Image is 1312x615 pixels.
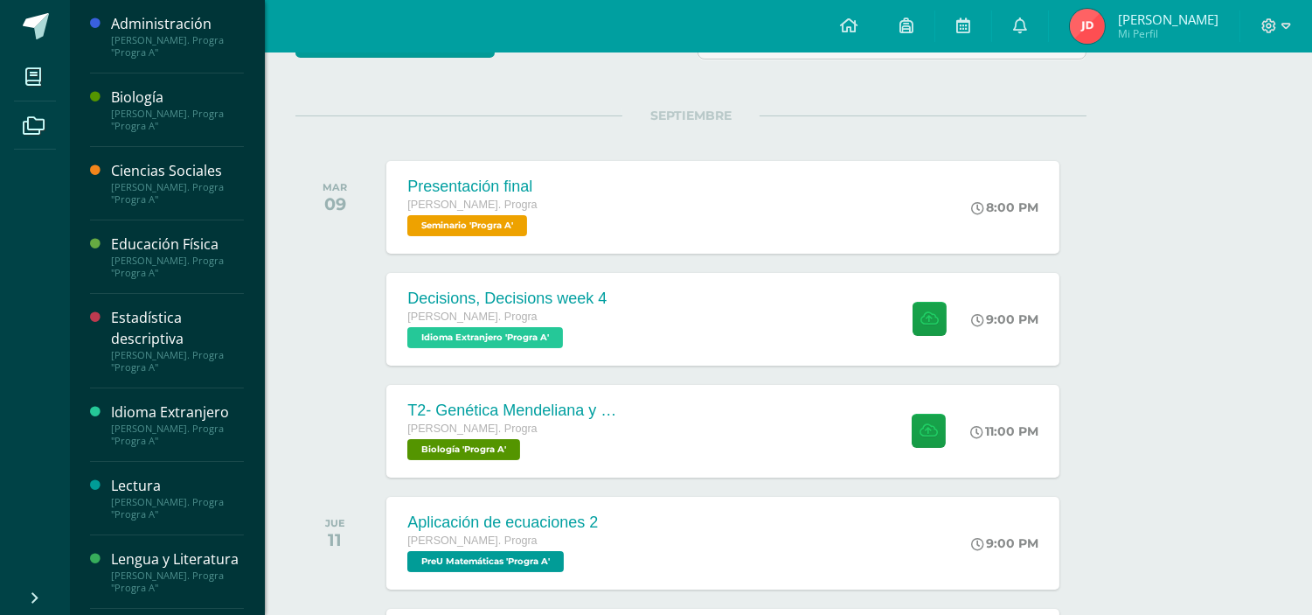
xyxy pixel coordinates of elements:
[111,308,244,348] div: Estadística descriptiva
[407,178,537,196] div: Presentación final
[971,311,1038,327] div: 9:00 PM
[407,423,537,435] span: [PERSON_NAME]. Progra
[407,327,563,348] span: Idioma Extranjero 'Progra A'
[970,423,1038,439] div: 11:00 PM
[622,108,760,123] span: SEPTIEMBRE
[971,535,1038,551] div: 9:00 PM
[111,476,244,496] div: Lectura
[407,535,537,547] span: [PERSON_NAME]. Progra
[111,234,244,279] a: Educación Física[PERSON_NAME]. Progra "Progra A"
[111,14,244,59] a: Administración[PERSON_NAME]. Progra "Progra A"
[111,549,244,594] a: Lengua y Literatura[PERSON_NAME]. Progra "Progra A"
[111,549,244,570] div: Lengua y Literatura
[407,514,598,532] div: Aplicación de ecuaciones 2
[111,234,244,255] div: Educación Física
[971,199,1038,215] div: 8:00 PM
[111,476,244,521] a: Lectura[PERSON_NAME]. Progra "Progra A"
[407,311,537,323] span: [PERSON_NAME]. Progra
[407,551,564,572] span: PreU Matemáticas 'Progra A'
[111,496,244,521] div: [PERSON_NAME]. Progra "Progra A"
[111,181,244,206] div: [PERSON_NAME]. Progra "Progra A"
[111,87,244,108] div: Biología
[111,34,244,59] div: [PERSON_NAME]. Progra "Progra A"
[111,308,244,373] a: Estadística descriptiva[PERSON_NAME]. Progra "Progra A"
[111,402,244,423] div: Idioma Extranjero
[111,570,244,594] div: [PERSON_NAME]. Progra "Progra A"
[1118,26,1218,41] span: Mi Perfil
[111,423,244,447] div: [PERSON_NAME]. Progra "Progra A"
[325,529,345,550] div: 11
[407,402,617,420] div: T2- Genética Mendeliana y sus aplicaciones
[1118,10,1218,28] span: [PERSON_NAME]
[111,161,244,181] div: Ciencias Sociales
[111,349,244,374] div: [PERSON_NAME]. Progra "Progra A"
[111,87,244,132] a: Biología[PERSON_NAME]. Progra "Progra A"
[111,161,244,206] a: Ciencias Sociales[PERSON_NAME]. Progra "Progra A"
[407,439,520,460] span: Biología 'Progra A'
[407,215,527,236] span: Seminario 'Progra A'
[407,290,607,308] div: Decisions, Decisions week 4
[111,14,244,34] div: Administración
[111,255,244,279] div: [PERSON_NAME]. Progra "Progra A"
[111,402,244,447] a: Idioma Extranjero[PERSON_NAME]. Progra "Progra A"
[1070,9,1105,44] img: 9e286267329b314d6b19cc028113f156.png
[323,193,347,214] div: 09
[407,199,537,211] span: [PERSON_NAME]. Progra
[325,517,345,529] div: JUE
[111,108,244,132] div: [PERSON_NAME]. Progra "Progra A"
[323,181,347,193] div: MAR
